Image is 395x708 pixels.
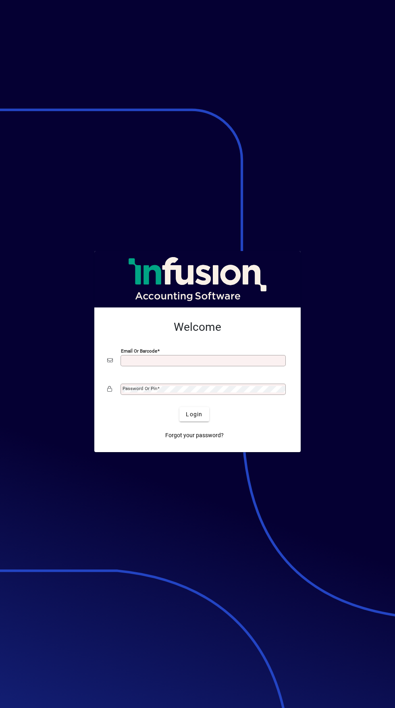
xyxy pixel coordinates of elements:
[107,320,288,334] h2: Welcome
[165,431,224,440] span: Forgot your password?
[162,428,227,442] a: Forgot your password?
[179,407,209,421] button: Login
[121,348,157,354] mat-label: Email or Barcode
[186,410,202,419] span: Login
[123,386,157,391] mat-label: Password or Pin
